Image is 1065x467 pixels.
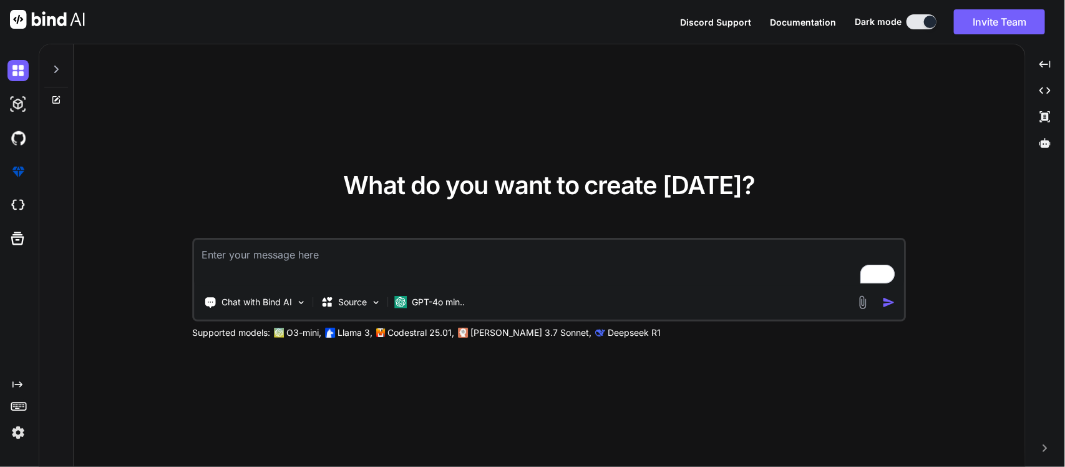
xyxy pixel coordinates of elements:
[371,297,382,308] img: Pick Models
[7,60,29,81] img: darkChat
[275,328,284,338] img: GPT-4
[7,127,29,149] img: githubDark
[377,328,386,337] img: Mistral-AI
[7,195,29,216] img: cloudideIcon
[882,296,895,309] img: icon
[195,240,904,286] textarea: To enrich screen reader interactions, please activate Accessibility in Grammarly extension settings
[326,328,336,338] img: Llama2
[7,161,29,182] img: premium
[471,327,592,339] p: [PERSON_NAME] 3.7 Sonnet,
[296,297,307,308] img: Pick Tools
[339,296,367,308] p: Source
[954,9,1045,34] button: Invite Team
[222,296,293,308] p: Chat with Bind AI
[10,10,85,29] img: Bind AI
[680,17,751,27] span: Discord Support
[338,327,373,339] p: Llama 3,
[596,328,606,338] img: claude
[680,16,751,29] button: Discord Support
[770,17,836,27] span: Documentation
[193,327,271,339] p: Supported models:
[855,16,902,28] span: Dark mode
[395,296,407,308] img: GPT-4o mini
[7,422,29,443] img: settings
[412,296,465,308] p: GPT-4o min..
[7,94,29,115] img: darkAi-studio
[287,327,322,339] p: O3-mini,
[388,327,455,339] p: Codestral 25.01,
[608,327,661,339] p: Deepseek R1
[343,170,756,200] span: What do you want to create [DATE]?
[770,16,836,29] button: Documentation
[459,328,469,338] img: claude
[855,295,870,310] img: attachment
